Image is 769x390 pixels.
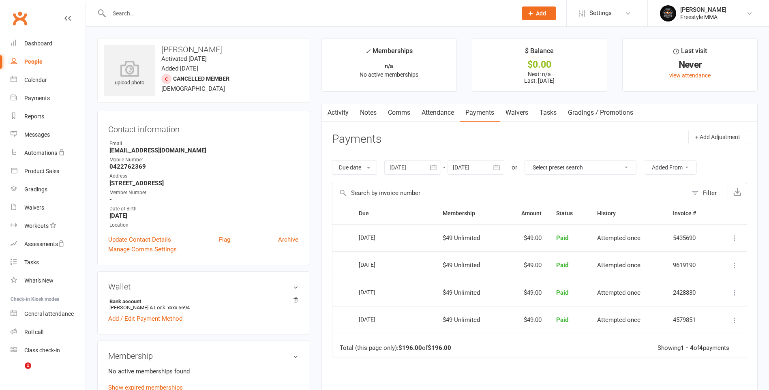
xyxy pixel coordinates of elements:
div: upload photo [104,60,155,87]
button: Added From [644,160,697,175]
strong: 4 [699,344,703,351]
a: Waivers [11,199,86,217]
a: Clubworx [10,8,30,28]
strong: Bank account [109,298,294,304]
a: Gradings [11,180,86,199]
div: $ Balance [525,46,554,60]
span: Cancelled member [173,75,229,82]
h3: Contact information [108,122,298,134]
div: Payments [24,95,50,101]
a: Calendar [11,71,86,89]
a: view attendance [669,72,711,79]
a: What's New [11,272,86,290]
div: Never [630,60,750,69]
div: Mobile Number [109,156,298,164]
div: Gradings [24,186,47,193]
button: Due date [332,160,377,175]
div: [DATE] [359,258,396,271]
a: Payments [11,89,86,107]
div: What's New [24,277,54,284]
div: Freestyle MMA [680,13,726,21]
td: $49.00 [503,279,549,306]
a: Reports [11,107,86,126]
td: $49.00 [503,224,549,252]
div: [DATE] [359,313,396,326]
th: Membership [435,203,503,224]
div: Member Number [109,189,298,197]
td: 5435690 [666,224,715,252]
a: Roll call [11,323,86,341]
div: Email [109,140,298,148]
a: Flag [219,235,230,244]
div: [DATE] [359,231,396,244]
a: Archive [278,235,298,244]
th: Due [351,203,435,224]
div: Reports [24,113,44,120]
a: Workouts [11,217,86,235]
span: Paid [556,261,568,269]
div: General attendance [24,311,74,317]
div: Total (this page only): of [340,345,451,351]
th: Amount [503,203,549,224]
span: Paid [556,234,568,242]
div: [PERSON_NAME] [680,6,726,13]
td: 2428830 [666,279,715,306]
strong: [EMAIL_ADDRESS][DOMAIN_NAME] [109,147,298,154]
time: Added [DATE] [161,65,198,72]
div: Date of Birth [109,205,298,213]
strong: - [109,196,298,203]
a: Dashboard [11,34,86,53]
div: Class check-in [24,347,60,354]
strong: [DATE] [109,212,298,219]
th: History [590,203,666,224]
div: People [24,58,43,65]
img: thumb_image1660268831.png [660,5,676,21]
span: Settings [589,4,612,22]
span: $49 Unlimited [443,289,480,296]
a: Add / Edit Payment Method [108,314,182,324]
strong: $196.00 [428,344,451,351]
th: Status [549,203,590,224]
i: ✓ [365,47,371,55]
div: Filter [703,188,717,198]
div: Address [109,172,298,180]
a: Comms [382,103,416,122]
span: xxxx 6694 [167,304,190,311]
th: Invoice # [666,203,715,224]
strong: 0422762369 [109,163,298,170]
div: Last visit [673,46,707,60]
a: Gradings / Promotions [562,103,639,122]
a: Notes [354,103,382,122]
p: Next: n/a Last: [DATE] [480,71,600,84]
div: Calendar [24,77,47,83]
div: Memberships [365,46,413,61]
div: Dashboard [24,40,52,47]
div: Workouts [24,223,49,229]
div: Showing of payments [658,345,729,351]
div: Roll call [24,329,43,335]
li: [PERSON_NAME] A Lock [108,297,298,312]
span: Attempted once [597,289,640,296]
div: Waivers [24,204,44,211]
div: $0.00 [480,60,600,69]
span: $49 Unlimited [443,234,480,242]
div: Location [109,221,298,229]
h3: Wallet [108,282,298,291]
a: People [11,53,86,71]
button: Filter [688,183,728,203]
div: [DATE] [359,286,396,298]
a: Assessments [11,235,86,253]
span: Attempted once [597,261,640,269]
input: Search by invoice number [332,183,688,203]
span: No active memberships [360,71,418,78]
button: Add [522,6,556,20]
td: 4579851 [666,306,715,334]
td: $49.00 [503,306,549,334]
div: Tasks [24,259,39,266]
strong: 1 - 4 [681,344,694,351]
a: Attendance [416,103,460,122]
span: Paid [556,316,568,324]
a: Product Sales [11,162,86,180]
span: Attempted once [597,234,640,242]
h3: Payments [332,133,381,146]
